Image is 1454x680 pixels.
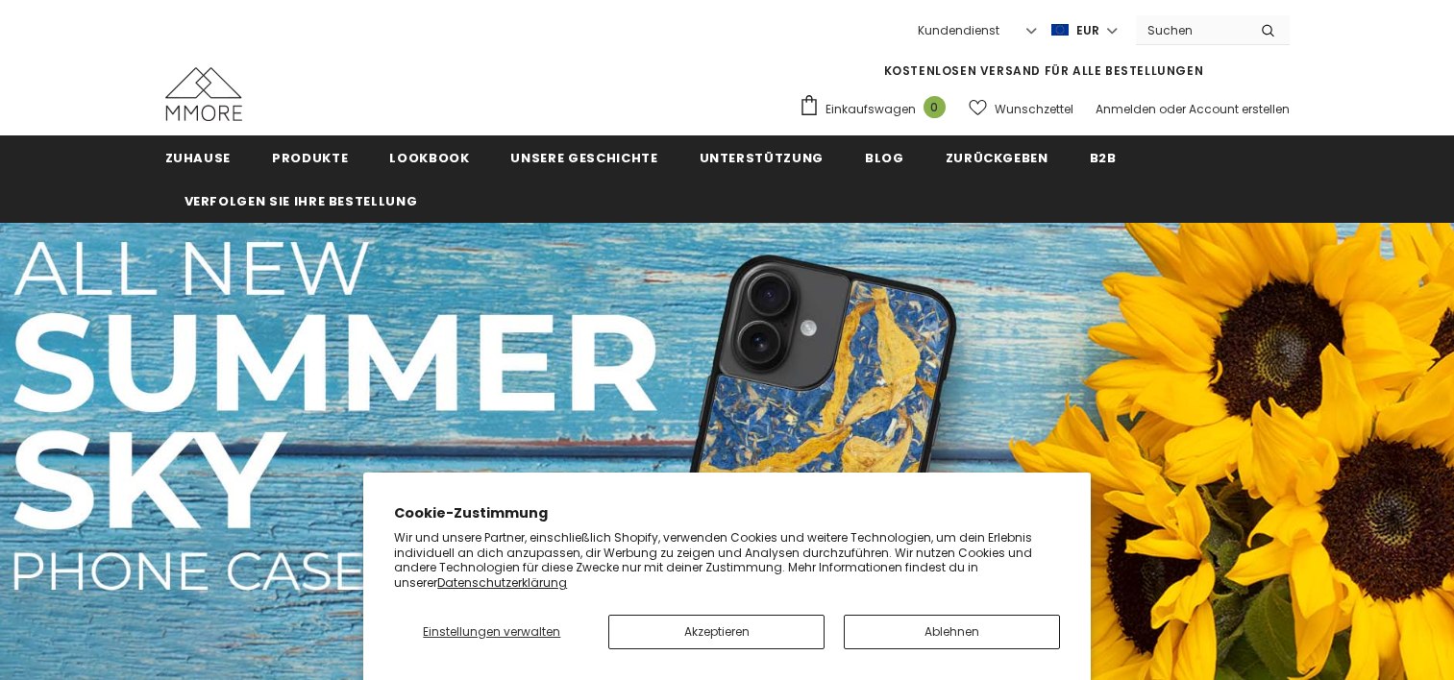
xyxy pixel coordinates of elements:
[1076,21,1099,40] span: EUR
[389,149,469,167] span: Lookbook
[1090,135,1117,179] a: B2B
[165,135,232,179] a: Zuhause
[924,96,946,118] span: 0
[918,22,999,38] span: Kundendienst
[394,503,1060,523] h2: Cookie-Zustimmung
[700,135,824,179] a: Unterstützung
[799,94,955,123] a: Einkaufswagen 0
[510,149,657,167] span: Unsere Geschichte
[394,615,589,649] button: Einstellungen verwalten
[394,530,1060,590] p: Wir und unsere Partner, einschließlich Shopify, verwenden Cookies und weitere Technologien, um de...
[272,135,348,179] a: Produkte
[1090,149,1117,167] span: B2B
[969,92,1073,126] a: Wunschzettel
[844,615,1060,649] button: Ablehnen
[423,623,560,640] span: Einstellungen verwalten
[1189,101,1290,117] a: Account erstellen
[437,574,567,591] a: Datenschutzerklärung
[165,149,232,167] span: Zuhause
[272,149,348,167] span: Produkte
[884,62,1204,79] span: KOSTENLOSEN VERSAND FÜR ALLE BESTELLUNGEN
[510,135,657,179] a: Unsere Geschichte
[185,179,418,222] a: Verfolgen Sie Ihre Bestellung
[865,135,904,179] a: Blog
[1136,16,1246,44] input: Search Site
[946,135,1048,179] a: Zurückgeben
[1159,101,1186,117] span: oder
[165,67,242,121] img: MMORE Cases
[826,100,916,119] span: Einkaufswagen
[946,149,1048,167] span: Zurückgeben
[700,149,824,167] span: Unterstützung
[608,615,825,649] button: Akzeptieren
[995,100,1073,119] span: Wunschzettel
[389,135,469,179] a: Lookbook
[185,192,418,210] span: Verfolgen Sie Ihre Bestellung
[1096,101,1156,117] a: Anmelden
[865,149,904,167] span: Blog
